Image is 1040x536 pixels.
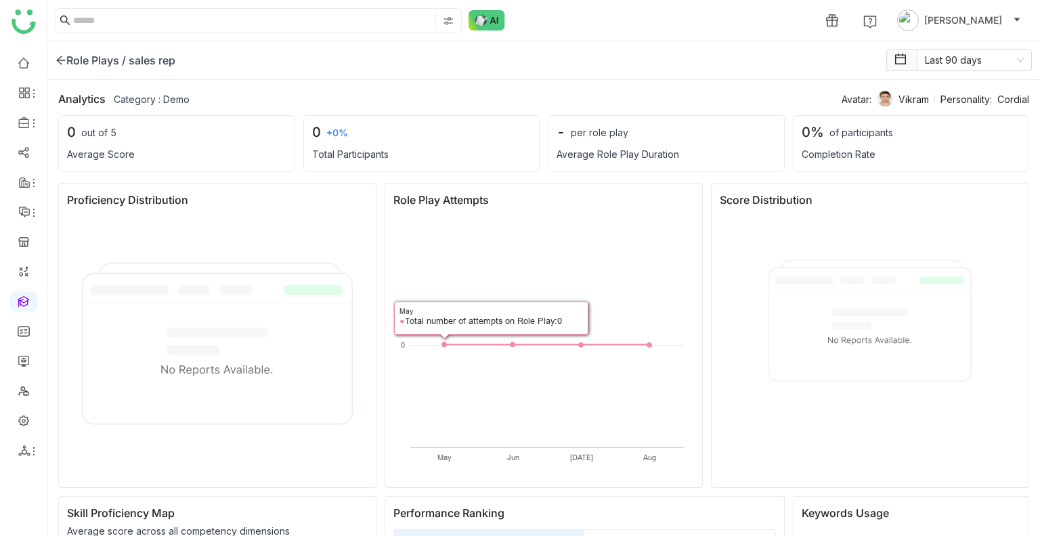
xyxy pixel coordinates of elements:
div: Vikram [898,94,929,105]
span: of participants [829,125,893,140]
div: Average Role Play Duration [557,147,776,161]
div: Cordial [997,94,1029,105]
span: [PERSON_NAME] [924,13,1002,28]
span: +0% [326,125,348,140]
div: Proficiency Distribution [67,192,368,208]
div: Avatar: [842,94,871,105]
div: Total Participants [312,147,532,161]
span: per role play [571,125,628,140]
text: 0 [401,340,405,350]
span: 0% [802,124,824,140]
text: Aug [643,453,656,462]
img: 68930212d8d78f14571aeecf [877,91,893,107]
div: Role Play Attempts [393,192,694,208]
img: logo [12,9,36,34]
text: Jun [507,453,519,462]
div: Keywords Usage [802,505,1021,521]
div: Average Score [67,147,286,161]
img: avatar [897,9,919,31]
button: [PERSON_NAME] [894,9,1024,31]
div: Performance Ranking [393,505,776,521]
div: Role Plays / [56,52,126,68]
img: ask-buddy-normal.svg [469,10,505,30]
span: 0 [312,124,321,140]
text: May [437,453,452,462]
div: Analytics [58,92,106,106]
span: - [557,124,565,140]
div: Completion Rate [802,147,1021,161]
img: help.svg [863,15,877,28]
div: sales rep [129,52,175,68]
span: 0 [67,124,76,140]
div: Personality: [940,94,992,105]
span: out of 5 [81,125,116,140]
div: Category : Demo [114,92,190,106]
div: Score Distribution [720,192,1020,208]
text: [DATE] [570,453,593,462]
nz-select-item: Last 90 days [925,50,1024,70]
img: search-type.svg [443,16,454,26]
div: Skill Proficiency Map [67,505,368,521]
